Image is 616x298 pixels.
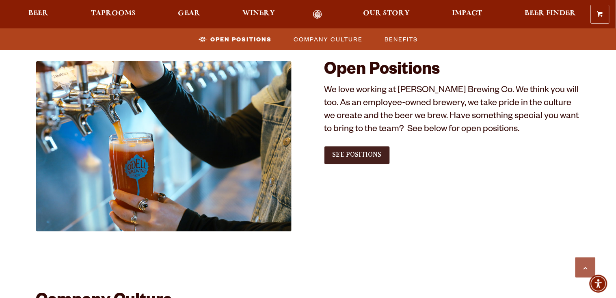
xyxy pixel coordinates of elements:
[211,33,272,45] span: Open Positions
[303,10,333,19] a: Odell Home
[324,146,390,164] a: See Positions
[575,257,596,278] a: Scroll to top
[29,10,49,17] span: Beer
[333,151,382,158] span: See Positions
[194,33,276,45] a: Open Positions
[173,10,205,19] a: Gear
[36,61,292,231] img: Jobs_1
[363,10,410,17] span: Our Story
[289,33,367,45] a: Company Culture
[238,10,281,19] a: Winery
[380,33,422,45] a: Benefits
[452,10,482,17] span: Impact
[447,10,488,19] a: Impact
[519,10,581,19] a: Beer Finder
[243,10,275,17] span: Winery
[294,33,363,45] span: Company Culture
[385,33,418,45] span: Benefits
[86,10,141,19] a: Taprooms
[324,85,580,137] p: We love working at [PERSON_NAME] Brewing Co. We think you will too. As an employee-owned brewery,...
[178,10,200,17] span: Gear
[91,10,136,17] span: Taprooms
[590,275,607,293] div: Accessibility Menu
[525,10,576,17] span: Beer Finder
[324,61,580,81] h2: Open Positions
[358,10,415,19] a: Our Story
[24,10,54,19] a: Beer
